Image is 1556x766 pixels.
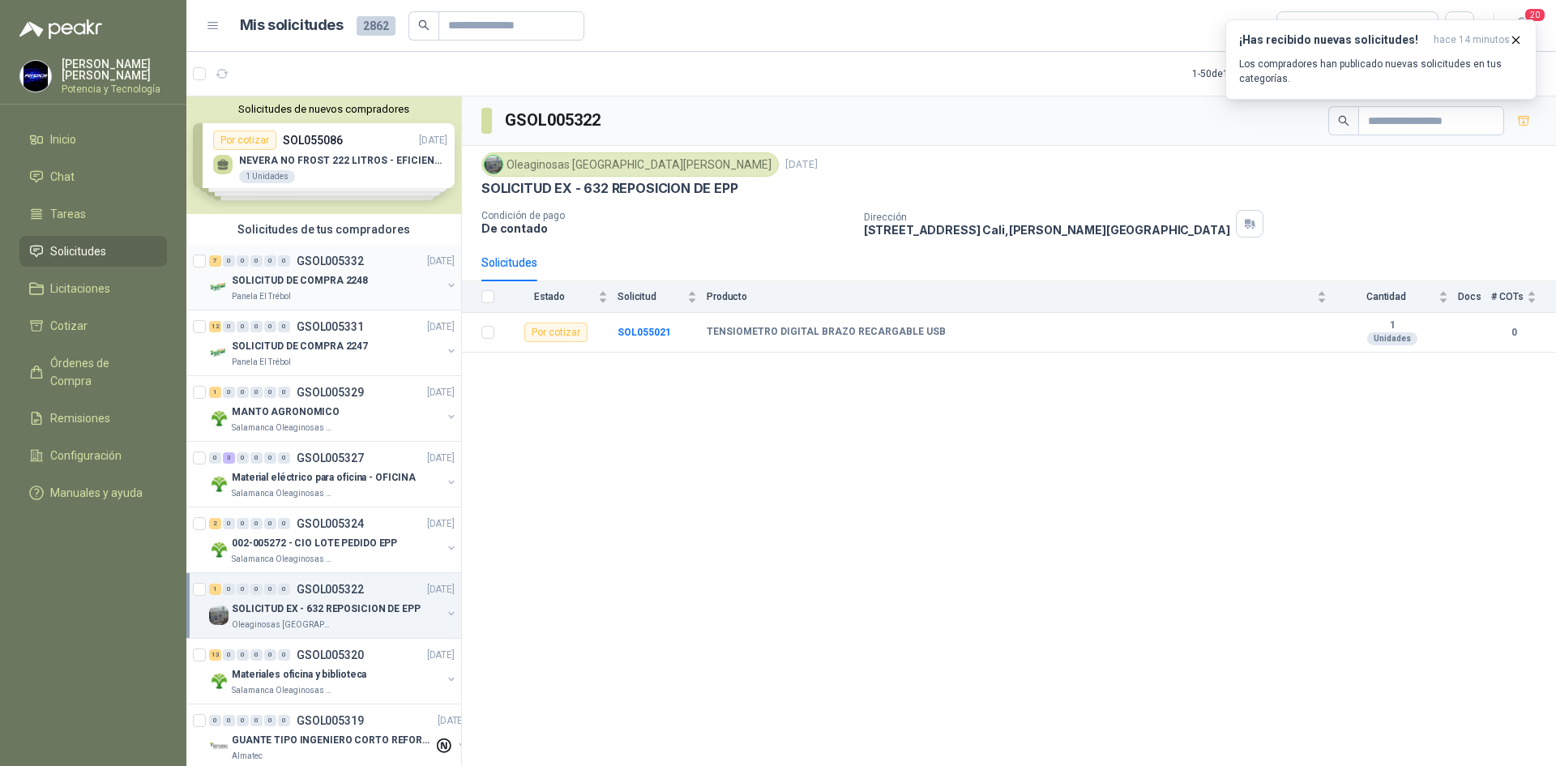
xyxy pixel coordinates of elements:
[427,254,455,269] p: [DATE]
[297,715,364,726] p: GSOL005319
[209,606,229,625] img: Company Logo
[50,447,122,464] span: Configuración
[427,582,455,597] p: [DATE]
[297,649,364,661] p: GSOL005320
[1239,57,1523,86] p: Los compradores han publicado nuevas solicitudes en tus categorías.
[264,584,276,595] div: 0
[297,387,364,398] p: GSOL005329
[209,671,229,691] img: Company Logo
[209,277,229,297] img: Company Logo
[50,168,75,186] span: Chat
[250,584,263,595] div: 0
[232,618,334,631] p: Oleaginosas [GEOGRAPHIC_DATA][PERSON_NAME]
[50,317,88,335] span: Cotizar
[707,291,1314,302] span: Producto
[62,58,167,81] p: [PERSON_NAME] [PERSON_NAME]
[50,409,110,427] span: Remisiones
[481,221,851,235] p: De contado
[209,715,221,726] div: 0
[481,180,738,197] p: SOLICITUD EX - 632 REPOSICION DE EPP
[232,553,334,566] p: Salamanca Oleaginosas SAS
[19,19,102,39] img: Logo peakr
[264,715,276,726] div: 0
[357,16,395,36] span: 2862
[232,684,334,697] p: Salamanca Oleaginosas SAS
[50,242,106,260] span: Solicitudes
[278,255,290,267] div: 0
[232,470,416,486] p: Material eléctrico para oficina - OFICINA
[278,518,290,529] div: 0
[19,199,167,229] a: Tareas
[223,255,235,267] div: 0
[707,281,1336,313] th: Producto
[481,210,851,221] p: Condición de pago
[237,518,249,529] div: 0
[232,404,340,420] p: MANTO AGRONOMICO
[223,321,235,332] div: 0
[50,280,110,297] span: Licitaciones
[209,409,229,428] img: Company Logo
[237,255,249,267] div: 0
[186,214,461,245] div: Solicitudes de tus compradores
[209,649,221,661] div: 13
[1287,17,1321,35] div: Todas
[864,212,1230,223] p: Dirección
[297,255,364,267] p: GSOL005332
[223,452,235,464] div: 3
[618,281,707,313] th: Solicitud
[264,387,276,398] div: 0
[524,323,588,342] div: Por cotizar
[223,584,235,595] div: 0
[209,711,468,763] a: 0 0 0 0 0 0 GSOL005319[DATE] Company LogoGUANTE TIPO INGENIERO CORTO REFORZADOAlmatec
[209,255,221,267] div: 7
[209,251,458,303] a: 7 0 0 0 0 0 GSOL005332[DATE] Company LogoSOLICITUD DE COMPRA 2248Panela El Trébol
[209,514,458,566] a: 2 0 0 0 0 0 GSOL005324[DATE] Company Logo002-005272 - CIO LOTE PEDIDO EPPSalamanca Oleaginosas SAS
[19,236,167,267] a: Solicitudes
[1336,291,1435,302] span: Cantidad
[1336,281,1458,313] th: Cantidad
[1336,319,1448,332] b: 1
[1491,325,1537,340] b: 0
[504,281,618,313] th: Estado
[232,667,366,683] p: Materiales oficina y biblioteca
[1367,332,1417,345] div: Unidades
[418,19,430,31] span: search
[1491,281,1556,313] th: # COTs
[264,452,276,464] div: 0
[19,348,167,396] a: Órdenes de Compra
[19,124,167,155] a: Inicio
[864,223,1230,237] p: [STREET_ADDRESS] Cali , [PERSON_NAME][GEOGRAPHIC_DATA]
[209,317,458,369] a: 12 0 0 0 0 0 GSOL005331[DATE] Company LogoSOLICITUD DE COMPRA 2247Panela El Trébol
[232,273,368,289] p: SOLICITUD DE COMPRA 2248
[250,452,263,464] div: 0
[297,518,364,529] p: GSOL005324
[19,273,167,304] a: Licitaciones
[223,649,235,661] div: 0
[278,321,290,332] div: 0
[250,715,263,726] div: 0
[209,474,229,494] img: Company Logo
[427,319,455,335] p: [DATE]
[278,584,290,595] div: 0
[19,477,167,508] a: Manuales y ayuda
[186,96,461,214] div: Solicitudes de nuevos compradoresPor cotizarSOL055086[DATE] NEVERA NO FROST 222 LITROS - EFICIENC...
[209,645,458,697] a: 13 0 0 0 0 0 GSOL005320[DATE] Company LogoMateriales oficina y bibliotecaSalamanca Oleaginosas SAS
[209,383,458,434] a: 1 0 0 0 0 0 GSOL005329[DATE] Company LogoMANTO AGRONOMICOSalamanca Oleaginosas SAS
[278,715,290,726] div: 0
[232,733,434,748] p: GUANTE TIPO INGENIERO CORTO REFORZADO
[485,156,502,173] img: Company Logo
[481,254,537,272] div: Solicitudes
[278,452,290,464] div: 0
[427,385,455,400] p: [DATE]
[50,354,152,390] span: Órdenes de Compra
[50,131,76,148] span: Inicio
[232,601,421,617] p: SOLICITUD EX - 632 REPOSICION DE EPP
[250,649,263,661] div: 0
[618,327,671,338] a: SOL055021
[250,518,263,529] div: 0
[209,321,221,332] div: 12
[1239,33,1427,47] h3: ¡Has recibido nuevas solicitudes!
[427,451,455,466] p: [DATE]
[50,484,143,502] span: Manuales y ayuda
